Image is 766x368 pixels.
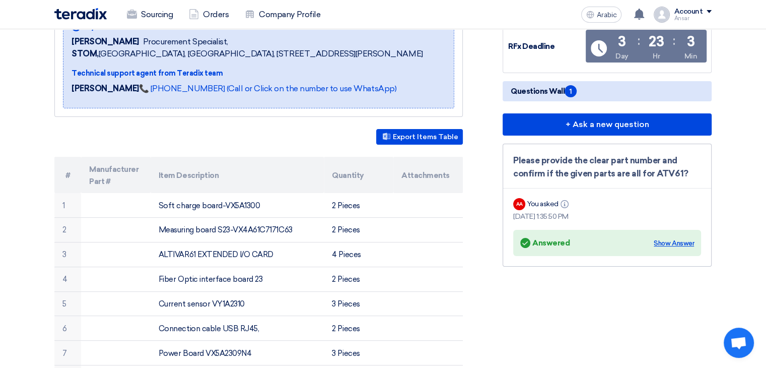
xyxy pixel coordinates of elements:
font: : [673,33,675,48]
font: Please provide the clear part number and confirm if the given parts are all for ATV61? [513,155,688,178]
font: Technical support agent from Teradix team [72,69,223,78]
font: Company Profile [259,10,320,19]
font: STOM, [72,49,99,58]
img: profile_test.png [654,7,670,23]
font: 2 Pieces [332,324,360,333]
font: # [65,171,71,180]
font: Procurement Specialist, [143,37,228,46]
font: 3 [686,33,694,50]
font: Day [615,52,629,60]
button: Arabic [581,7,621,23]
font: 6 [62,324,67,333]
font: 4 [62,275,67,284]
img: Teradix logo [54,8,107,20]
font: Current sensor VY1A2310 [159,299,245,309]
font: Ansar [674,15,689,22]
font: Answered [532,238,570,248]
font: AA [516,201,522,207]
font: 3 [62,250,66,259]
font: Sourcing [141,10,173,19]
font: : [637,33,640,48]
font: Fiber Optic interface board 23 [159,275,263,284]
font: 3 [618,33,626,50]
font: 3 Pieces [332,349,360,358]
font: [PERSON_NAME] [72,37,139,46]
font: 2 [62,225,66,234]
font: 2 Pieces [332,275,360,284]
font: [DATE] 1:35:50 PM [513,212,569,221]
font: Min [684,52,697,60]
font: 7 [62,349,67,358]
font: 2 Pieces [332,225,360,234]
font: 4 Pieces [332,250,361,259]
font: 5 [62,299,66,309]
font: 23 [649,33,664,50]
font: Export Items Table [393,133,458,142]
a: Open chat [724,328,754,358]
font: Questions Wall [511,87,565,96]
font: 3 Pieces [332,299,360,309]
font: Manufacturer Part # [89,165,138,186]
font: Orders [203,10,229,19]
font: Power Board VX5A2309N4 [159,349,251,358]
font: + Ask a new question [566,119,649,129]
a: Sourcing [119,4,181,26]
font: You asked [527,200,559,208]
button: + Ask a new question [503,113,712,136]
font: Measuring board S23-VX4A61C7171C63 [159,225,293,234]
font: [GEOGRAPHIC_DATA], [GEOGRAPHIC_DATA], [STREET_ADDRESS][PERSON_NAME] [99,49,423,58]
font: Connection cable USB RJ45, [159,324,259,333]
font: 2 Pieces [332,201,360,210]
font: Show Answer [654,239,694,247]
a: 📞 [PHONE_NUMBER] (Call or Click on the number to use WhatsApp) [139,84,396,93]
font: Hr [653,52,660,60]
button: Export Items Table [376,129,463,145]
font: ALTIVAR61 EXTENDED I/O CARD [159,250,273,259]
font: Item Description [159,171,219,180]
font: Arabic [596,11,616,19]
font: Soft charge board-VX5A1300 [159,201,260,210]
font: [PERSON_NAME] [72,84,139,93]
font: Quantity [332,171,364,180]
a: Orders [181,4,237,26]
font: RFx Deadline [508,42,554,51]
font: 1 [570,87,572,96]
font: 1 [62,201,65,210]
font: Account [674,7,703,16]
font: Attachments [401,171,450,180]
